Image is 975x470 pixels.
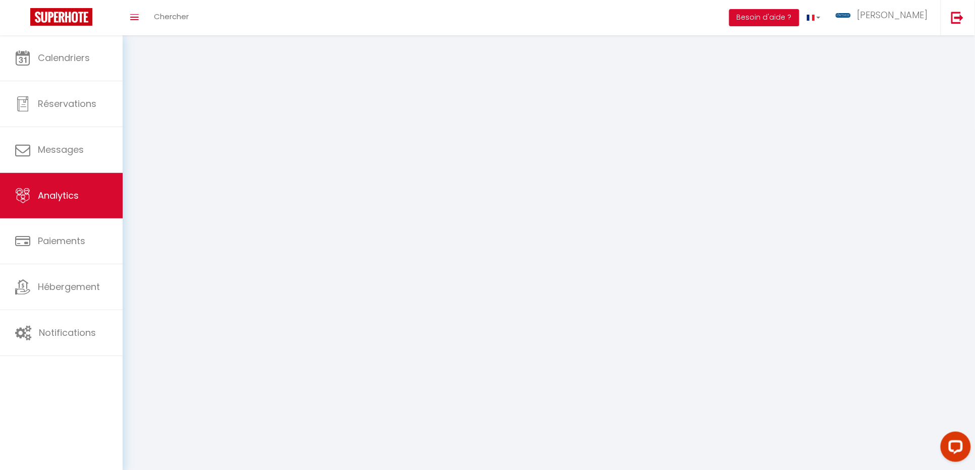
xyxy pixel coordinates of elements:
img: logout [951,11,964,24]
span: Notifications [39,326,96,339]
span: Réservations [38,97,96,110]
span: Chercher [154,11,189,22]
iframe: LiveChat chat widget [933,428,975,470]
span: Hébergement [38,280,100,293]
img: ... [836,13,851,18]
span: [PERSON_NAME] [857,9,928,21]
span: Analytics [38,189,79,202]
span: Calendriers [38,51,90,64]
span: Paiements [38,234,85,247]
span: Messages [38,143,84,156]
button: Besoin d'aide ? [729,9,799,26]
img: Super Booking [30,8,92,26]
